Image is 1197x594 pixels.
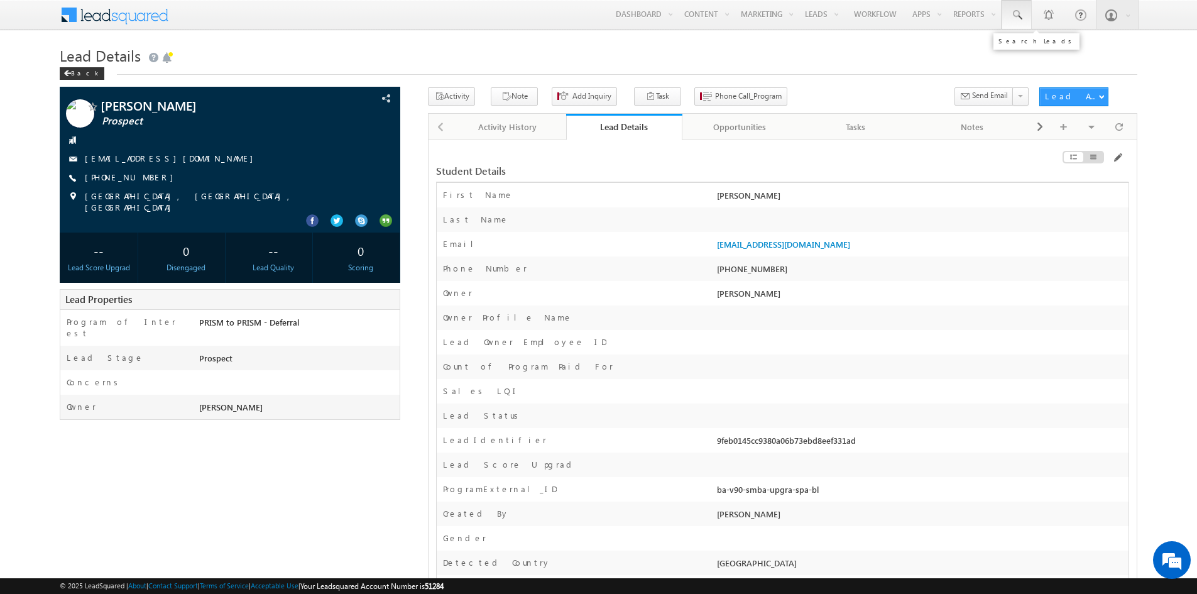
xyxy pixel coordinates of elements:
div: 0 [150,239,222,262]
a: About [128,581,146,590]
div: PRISM to PRISM - Deferral [196,316,400,334]
a: Opportunities [682,114,799,140]
button: Activity [428,87,475,106]
textarea: Type your message and hit 'Enter' [16,116,229,377]
a: Contact Support [148,581,198,590]
button: Task [634,87,681,106]
div: Back [60,67,104,80]
span: Prospect [102,115,315,128]
span: [PHONE_NUMBER] [85,172,180,184]
span: [PERSON_NAME] [101,99,314,112]
label: ProgramExternal_ID [443,483,557,495]
a: [EMAIL_ADDRESS][DOMAIN_NAME] [85,153,260,163]
label: Phone Number [443,263,527,274]
label: Lead Status [443,410,523,421]
span: 51284 [425,581,444,591]
label: Owner Profile Name [443,312,572,323]
div: Notes [924,119,1019,135]
label: Email [443,238,483,250]
label: Lead Score Upgrad [443,459,576,470]
label: Owner [67,401,96,412]
label: Detected Country [443,557,551,568]
label: Program of Interest [67,316,183,339]
button: Note [491,87,538,106]
img: Profile photo [66,99,94,132]
div: Lead Score Upgrad [63,262,134,273]
span: Your Leadsquared Account Number is [300,581,444,591]
span: [PERSON_NAME] [717,288,780,299]
button: Send Email [954,87,1014,106]
div: Disengaged [150,262,222,273]
span: [PERSON_NAME] [199,402,263,412]
div: Tasks [809,119,904,135]
button: Add Inquiry [552,87,617,106]
a: [EMAIL_ADDRESS][DOMAIN_NAME] [717,239,850,250]
div: Minimize live chat window [206,6,236,36]
a: Tasks [799,114,915,140]
div: Chat with us now [65,66,211,82]
label: LeadIdentifier [443,434,547,446]
span: Send Email [972,90,1008,101]
label: Gender [443,532,486,544]
div: Scoring [325,262,396,273]
span: Lead Details [60,45,141,65]
img: d_60004797649_company_0_60004797649 [21,66,53,82]
label: Sales LQI [443,385,520,397]
div: Opportunities [692,119,787,135]
label: First Name [443,189,513,201]
div: [GEOGRAPHIC_DATA] [714,557,1129,575]
a: Notes [914,114,1030,140]
label: Concerns [67,377,123,388]
div: Lead Quality [238,262,309,273]
span: Phone Call_Program [715,91,782,102]
button: Phone Call_Program [694,87,787,106]
div: -- [63,239,134,262]
label: Lead Owner Employee ID [443,336,606,348]
div: 0 [325,239,396,262]
a: Terms of Service [200,581,249,590]
a: Acceptable Use [251,581,298,590]
div: [PERSON_NAME] [714,508,1129,525]
span: [GEOGRAPHIC_DATA], [GEOGRAPHIC_DATA], [GEOGRAPHIC_DATA] [85,190,364,213]
div: ba-v90-smba-upgra-spa-bl [714,483,1129,501]
em: Start Chat [171,387,228,404]
div: Lead Details [576,121,673,133]
div: [PHONE_NUMBER] [714,263,1129,280]
label: Created By [443,508,510,519]
label: Lead Stage [67,352,144,363]
div: Prospect [196,352,400,370]
span: Lead Properties [65,293,132,305]
div: Activity History [460,119,555,135]
button: Lead Actions [1039,87,1108,106]
div: [PERSON_NAME] [714,189,1129,207]
div: Search Leads [998,37,1074,45]
span: © 2025 LeadSquared | | | | | [60,580,444,592]
div: Lead Actions [1045,91,1098,102]
label: Count of Program Paid For [443,361,613,372]
span: Add Inquiry [572,91,611,102]
a: Activity History [450,114,566,140]
label: Last Name [443,214,509,225]
a: Back [60,67,111,77]
label: Owner [443,287,473,299]
div: Student Details [436,165,892,177]
div: -- [238,239,309,262]
div: 9feb0145cc9380a06b73ebd8eef331ad [714,434,1129,452]
a: Lead Details [566,114,682,140]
